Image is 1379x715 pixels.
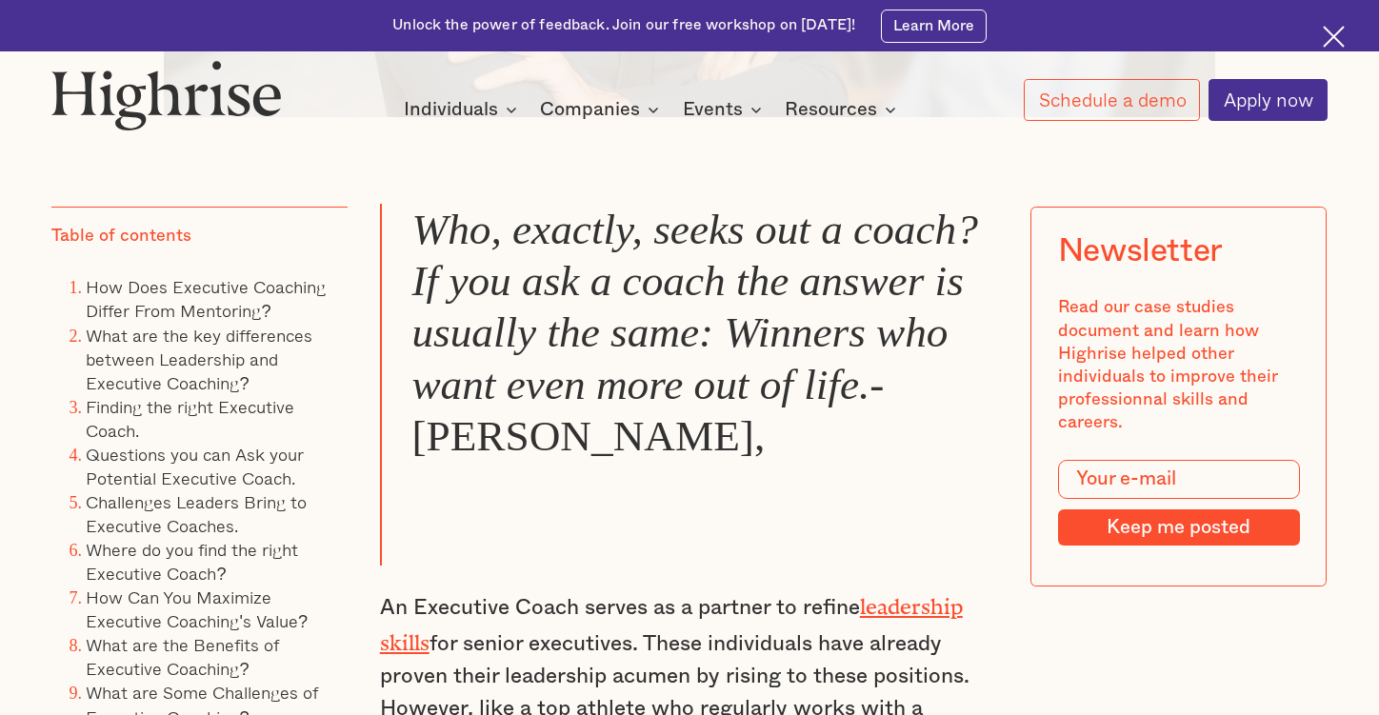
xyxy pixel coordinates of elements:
[380,204,999,566] blockquote: [PERSON_NAME],
[86,393,294,444] a: Finding the right Executive Coach.
[86,274,326,325] a: How Does Executive Coaching Differ From Mentoring?
[51,60,282,129] img: Highrise logo
[881,10,987,43] a: Learn More
[540,98,665,121] div: Companies
[404,98,523,121] div: Individuals
[1058,233,1224,270] div: Newsletter
[86,536,298,586] a: Where do you find the right Executive Coach?
[86,585,308,635] a: How Can You Maximize Executive Coaching's Value?
[86,322,312,396] a: What are the key differences between Leadership and Executive Coaching?
[86,441,304,491] a: Questions you can Ask your Potential Executive Coach.
[1058,460,1301,546] form: Modal Form
[411,206,977,408] em: Who, exactly, seeks out a coach? If you ask a coach the answer is usually the same: Winners who w...
[51,225,191,248] div: Table of contents
[1024,79,1200,121] a: Schedule a demo
[785,98,902,121] div: Resources
[86,632,279,683] a: What are the Benefits of Executive Coaching?
[683,98,768,121] div: Events
[1058,460,1301,499] input: Your e-mail
[1058,297,1301,434] div: Read our case studies document and learn how Highrise helped other individuals to improve their p...
[86,488,307,539] a: Challenges Leaders Bring to Executive Coaches.
[1323,26,1345,48] img: Cross icon
[392,15,855,36] div: Unlock the power of feedback. Join our free workshop on [DATE]!
[1058,509,1301,546] input: Keep me posted
[1209,79,1327,121] a: Apply now
[785,98,877,121] div: Resources
[683,98,743,121] div: Events
[540,98,640,121] div: Companies
[404,98,498,121] div: Individuals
